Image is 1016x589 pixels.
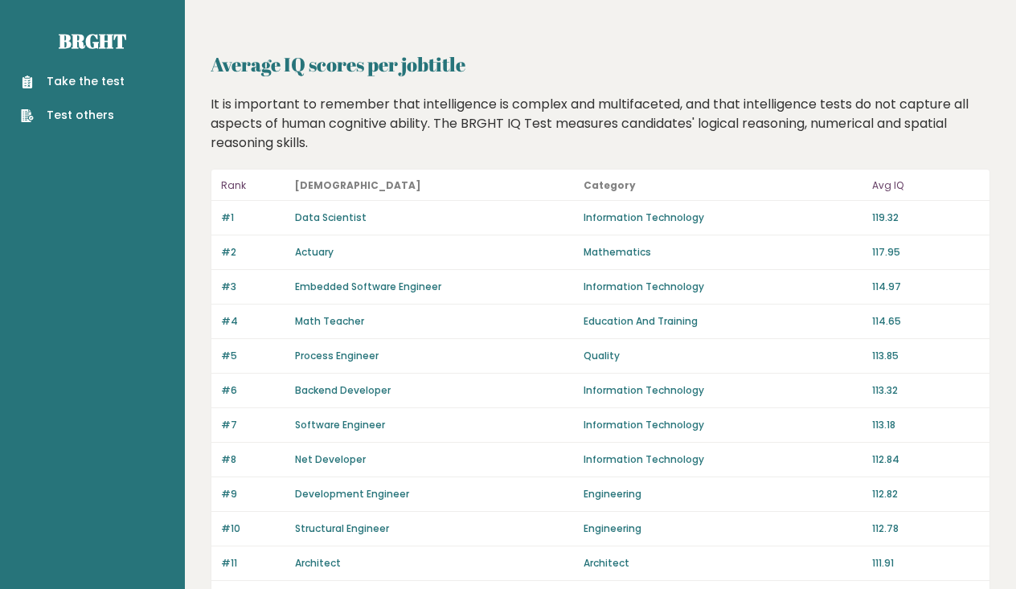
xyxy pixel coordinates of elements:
a: Architect [295,556,341,570]
a: Process Engineer [295,349,379,362]
p: Architect [584,556,862,571]
b: Category [584,178,636,192]
p: 111.91 [872,556,980,571]
p: Engineering [584,487,862,501]
p: 113.85 [872,349,980,363]
p: 112.82 [872,487,980,501]
p: #7 [221,418,285,432]
a: Test others [21,107,125,124]
p: Information Technology [584,383,862,398]
p: Information Technology [584,452,862,467]
p: Rank [221,176,285,195]
p: 113.18 [872,418,980,432]
p: Information Technology [584,418,862,432]
a: Software Engineer [295,418,385,432]
a: Structural Engineer [295,522,389,535]
p: 112.84 [872,452,980,467]
a: Development Engineer [295,487,409,501]
b: [DEMOGRAPHIC_DATA] [295,178,421,192]
p: Engineering [584,522,862,536]
a: Data Scientist [295,211,367,224]
p: Avg IQ [872,176,980,195]
a: Brght [59,28,126,54]
p: 119.32 [872,211,980,225]
p: #4 [221,314,285,329]
p: Mathematics [584,245,862,260]
a: Embedded Software Engineer [295,280,441,293]
p: #9 [221,487,285,501]
p: #6 [221,383,285,398]
p: #3 [221,280,285,294]
p: #1 [221,211,285,225]
p: #11 [221,556,285,571]
a: Backend Developer [295,383,391,397]
p: #2 [221,245,285,260]
p: #5 [221,349,285,363]
p: 114.65 [872,314,980,329]
a: Actuary [295,245,334,259]
p: Information Technology [584,211,862,225]
p: 117.95 [872,245,980,260]
a: Net Developer [295,452,366,466]
p: Information Technology [584,280,862,294]
a: Take the test [21,73,125,90]
p: 113.32 [872,383,980,398]
p: Quality [584,349,862,363]
p: Education And Training [584,314,862,329]
p: 112.78 [872,522,980,536]
div: It is important to remember that intelligence is complex and multifaceted, and that intelligence ... [205,95,997,153]
p: #8 [221,452,285,467]
h2: Average IQ scores per jobtitle [211,50,990,79]
a: Math Teacher [295,314,364,328]
p: #10 [221,522,285,536]
p: 114.97 [872,280,980,294]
